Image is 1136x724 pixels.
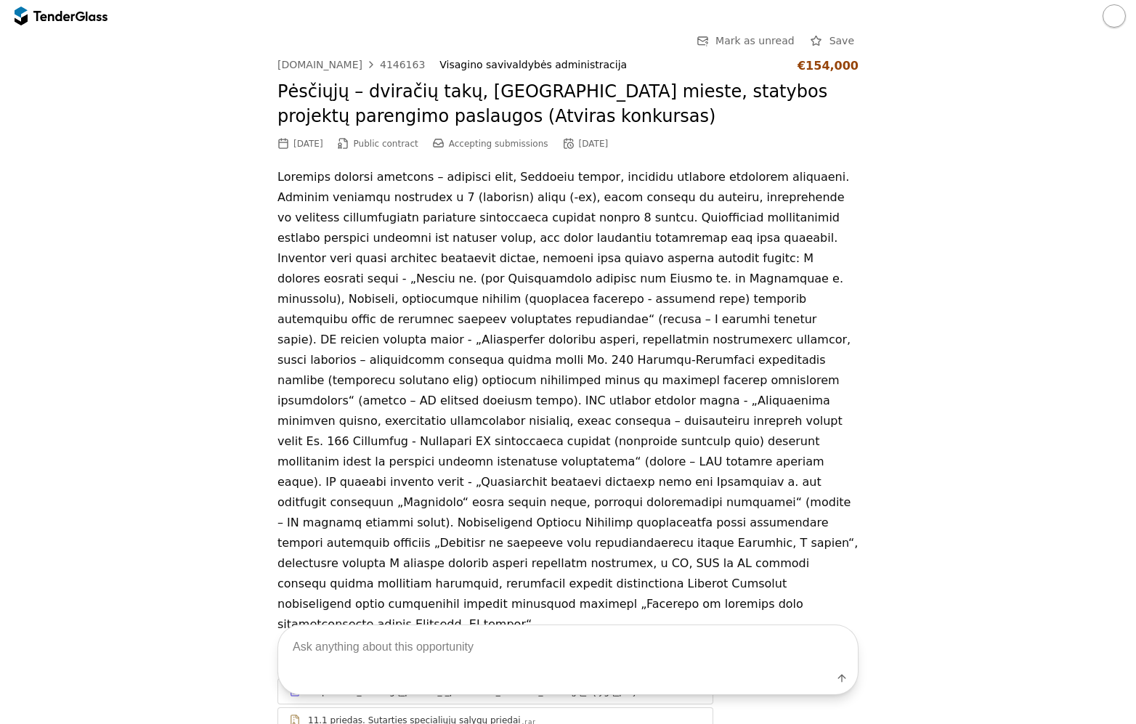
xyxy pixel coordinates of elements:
[439,59,783,71] div: Visagino savivaldybės administracija
[277,60,362,70] div: [DOMAIN_NAME]
[829,35,854,46] span: Save
[354,139,418,149] span: Public contract
[293,139,323,149] div: [DATE]
[715,35,795,46] span: Mark as unread
[692,32,799,50] button: Mark as unread
[806,32,859,50] button: Save
[449,139,548,149] span: Accepting submissions
[277,59,425,70] a: [DOMAIN_NAME]4146163
[579,139,609,149] div: [DATE]
[277,80,859,129] h2: Pėsčiųjų – dviračių takų, [GEOGRAPHIC_DATA] mieste, statybos projektų parengimo paslaugos (Atvira...
[277,167,859,635] p: Loremips dolorsi ametcons – adipisci elit, Seddoeiu tempor, incididu utlabore etdolorem aliquaeni...
[380,60,425,70] div: 4146163
[798,59,859,73] div: €154,000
